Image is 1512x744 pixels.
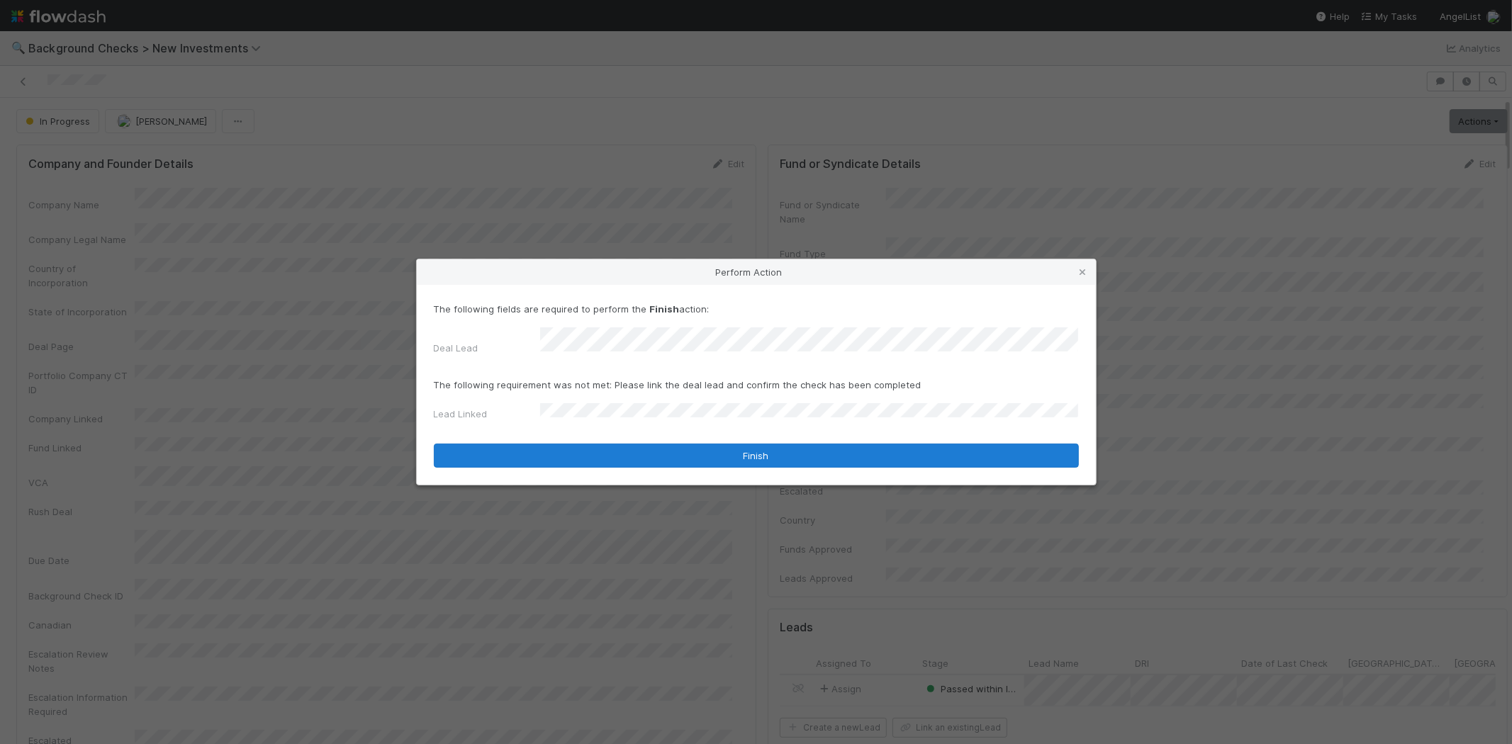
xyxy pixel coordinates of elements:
[434,407,488,421] label: Lead Linked
[417,259,1096,285] div: Perform Action
[434,341,478,355] label: Deal Lead
[650,303,680,315] strong: Finish
[434,302,1079,316] p: The following fields are required to perform the action:
[434,378,1079,392] p: The following requirement was not met: Please link the deal lead and confirm the check has been c...
[434,444,1079,468] button: Finish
